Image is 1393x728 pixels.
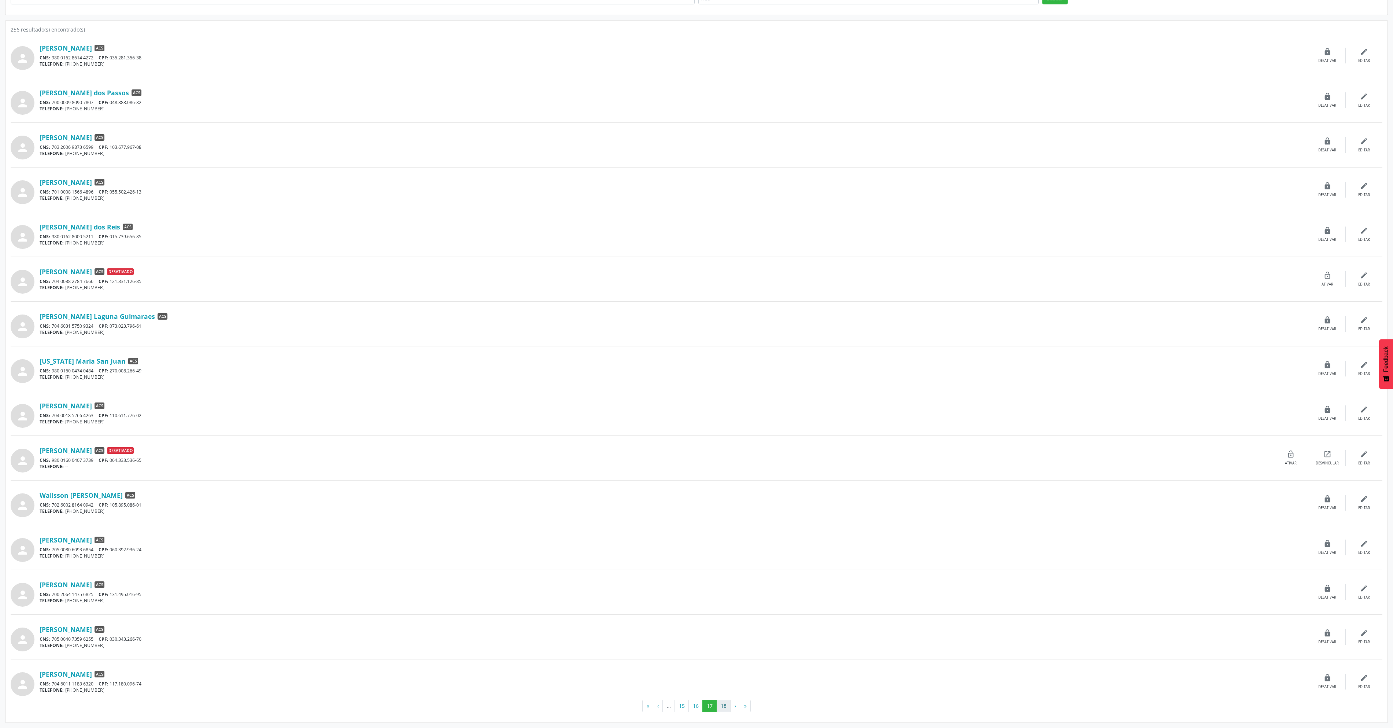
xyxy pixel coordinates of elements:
[675,700,689,712] button: Go to page 15
[99,99,108,106] span: CPF:
[1318,327,1336,332] div: Desativar
[1323,182,1331,190] i: lock
[1360,316,1368,324] i: edit
[99,368,108,374] span: CPF:
[40,323,50,329] span: CNS:
[1285,461,1297,466] div: Ativar
[1358,282,1370,287] div: Editar
[40,670,92,678] a: [PERSON_NAME]
[107,268,134,275] span: Desativado
[40,457,1272,463] div: 980 0160 0407 3739 064.333.536-65
[1360,584,1368,592] i: edit
[40,457,50,463] span: CNS:
[16,52,29,65] i: person
[40,106,64,112] span: TELEFONE:
[99,144,108,150] span: CPF:
[40,636,50,642] span: CNS:
[1358,595,1370,600] div: Editar
[1358,371,1370,376] div: Editar
[99,457,108,463] span: CPF:
[40,99,1309,106] div: 700 0009 8090 7807 048.388.086-82
[688,700,703,712] button: Go to page 16
[40,133,92,141] a: [PERSON_NAME]
[40,284,1309,291] div: [PHONE_NUMBER]
[40,357,126,365] a: [US_STATE] Maria San Juan
[40,150,1309,157] div: [PHONE_NUMBER]
[1318,148,1336,153] div: Desativar
[1358,550,1370,555] div: Editar
[16,409,29,423] i: person
[1360,137,1368,145] i: edit
[99,591,108,598] span: CPF:
[40,329,64,335] span: TELEFONE:
[40,144,1309,150] div: 703 2006 9873 6599 103.677.967-08
[1323,227,1331,235] i: lock
[1360,629,1368,637] i: edit
[1360,495,1368,503] i: edit
[1316,461,1339,466] div: Desvincular
[1360,450,1368,458] i: edit
[40,329,1309,335] div: [PHONE_NUMBER]
[1360,405,1368,413] i: edit
[40,502,50,508] span: CNS:
[40,625,92,633] a: [PERSON_NAME]
[40,581,92,589] a: [PERSON_NAME]
[99,189,108,195] span: CPF:
[40,44,92,52] a: [PERSON_NAME]
[1323,540,1331,548] i: lock
[1323,316,1331,324] i: lock
[1360,182,1368,190] i: edit
[125,492,135,499] span: ACS
[40,284,64,291] span: TELEFONE:
[1323,137,1331,145] i: lock
[132,89,141,96] span: ACS
[1358,684,1370,690] div: Editar
[40,178,92,186] a: [PERSON_NAME]
[1318,595,1336,600] div: Desativar
[16,186,29,199] i: person
[730,700,740,712] button: Go to next page
[1323,450,1331,458] i: open_in_new
[40,368,50,374] span: CNS:
[40,636,1309,642] div: 705 0040 7359 6255 030.343.266-70
[1360,271,1368,279] i: edit
[40,402,92,410] a: [PERSON_NAME]
[40,150,64,157] span: TELEFONE:
[40,55,1309,61] div: 980 0162 8614 4272 035.281.356-38
[11,26,1382,33] div: 256 resultado(s) encontrado(s)
[40,463,1272,470] div: --
[1360,48,1368,56] i: edit
[95,537,104,543] span: ACS
[1360,361,1368,369] i: edit
[16,633,29,646] i: person
[40,446,92,455] a: [PERSON_NAME]
[40,223,120,231] a: [PERSON_NAME] dos Reis
[40,55,50,61] span: CNS:
[16,678,29,691] i: person
[95,671,104,677] span: ACS
[1358,640,1370,645] div: Editar
[40,240,64,246] span: TELEFONE:
[123,224,133,230] span: ACS
[40,189,50,195] span: CNS:
[1318,237,1336,242] div: Desativar
[716,700,731,712] button: Go to page 18
[40,323,1309,329] div: 704 6031 5750 9324 073.023.796-61
[40,681,1309,687] div: 704 6011 1183 6320 117.180.096-74
[16,275,29,288] i: person
[16,588,29,602] i: person
[40,508,64,514] span: TELEFONE:
[16,544,29,557] i: person
[40,419,64,425] span: TELEFONE:
[1358,461,1370,466] div: Editar
[1358,148,1370,153] div: Editar
[95,447,104,454] span: ACS
[1323,361,1331,369] i: lock
[40,89,129,97] a: [PERSON_NAME] dos Passos
[1358,505,1370,511] div: Editar
[99,502,108,508] span: CPF:
[40,598,64,604] span: TELEFONE:
[40,234,1309,240] div: 980 0162 8000 5211 015.739.656-85
[40,374,64,380] span: TELEFONE:
[1318,58,1336,63] div: Desativar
